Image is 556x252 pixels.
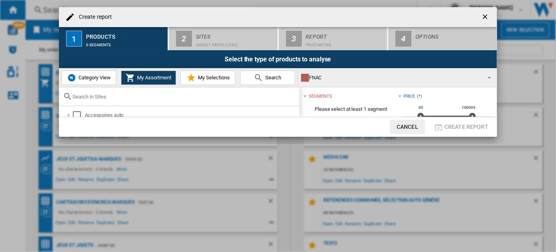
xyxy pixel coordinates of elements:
button: 3 Report Price Matrix [279,27,388,50]
button: Cancel [390,120,425,134]
input: Search in Sites [72,94,296,100]
span: My Assortment [135,75,171,81]
div: segments [309,93,332,100]
button: My Assortment [121,71,176,85]
div: Products [86,30,164,39]
div: 1 [66,31,82,47]
button: Create report [431,120,491,134]
button: 2 Sites Default profile (284) [169,27,278,50]
div: 0 segments [86,39,164,47]
button: getI18NText('BUTTONS.CLOSE_DIALOG') [478,9,494,25]
div: Select the type of products to analyse [59,50,497,68]
div: Report [306,30,384,39]
span: 0€ [417,104,425,111]
div: Options [415,30,494,39]
div: 3 [286,31,302,47]
div: Default profile (284) [196,39,274,47]
button: My Selections [180,71,235,85]
ng-md-icon: getI18NText('BUTTONS.CLOSE_DIALOG') [481,13,491,22]
h4: Create report [75,13,112,21]
span: Search [264,75,282,81]
span: 10000€ [460,104,477,111]
span: Category View [76,75,111,81]
div: FNAC [301,72,481,83]
button: Category View [61,71,116,85]
div: Price [403,93,415,100]
span: Create report [444,124,488,130]
md-checkbox: Select [73,111,85,119]
button: Search [240,71,295,85]
button: 1 Products 0 segments [59,27,168,50]
div: Accessoires auto [85,111,298,119]
div: Sites [196,30,274,39]
div: 4 [395,31,411,47]
span: Please select at least 1 segment [303,102,398,117]
span: My Selections [196,75,230,81]
img: wiser-icon-blue.png [67,73,76,83]
div: Price Matrix [306,39,384,47]
div: 2 [176,31,192,47]
button: 4 Options [388,27,497,50]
